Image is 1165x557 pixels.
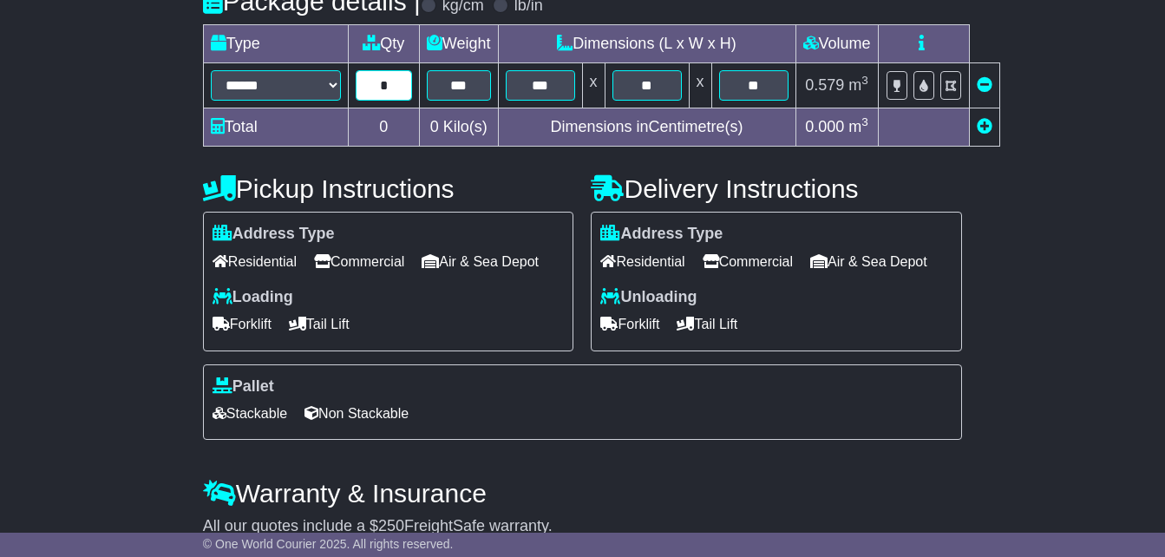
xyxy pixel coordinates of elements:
label: Pallet [213,377,274,396]
sup: 3 [861,115,868,128]
h4: Warranty & Insurance [203,479,962,508]
div: All our quotes include a $ FreightSafe warranty. [203,517,962,536]
td: x [689,63,711,108]
span: Air & Sea Depot [422,248,539,275]
span: Commercial [703,248,793,275]
label: Address Type [600,225,723,244]
span: m [848,76,868,94]
label: Loading [213,288,293,307]
span: Residential [213,248,297,275]
td: 0 [348,108,419,147]
span: 250 [378,517,404,534]
span: Forklift [600,311,659,337]
span: 0 [430,118,439,135]
span: 0.579 [805,76,844,94]
span: Residential [600,248,684,275]
h4: Delivery Instructions [591,174,962,203]
span: m [848,118,868,135]
span: Air & Sea Depot [810,248,927,275]
a: Add new item [977,118,992,135]
td: Qty [348,25,419,63]
td: x [582,63,605,108]
td: Dimensions (L x W x H) [498,25,795,63]
span: Commercial [314,248,404,275]
sup: 3 [861,74,868,87]
td: Weight [419,25,498,63]
td: Dimensions in Centimetre(s) [498,108,795,147]
span: Non Stackable [304,400,409,427]
span: Forklift [213,311,272,337]
td: Total [203,108,348,147]
span: 0.000 [805,118,844,135]
td: Kilo(s) [419,108,498,147]
td: Volume [795,25,878,63]
label: Address Type [213,225,335,244]
span: © One World Courier 2025. All rights reserved. [203,537,454,551]
span: Stackable [213,400,287,427]
span: Tail Lift [289,311,350,337]
td: Type [203,25,348,63]
span: Tail Lift [677,311,737,337]
label: Unloading [600,288,697,307]
h4: Pickup Instructions [203,174,574,203]
a: Remove this item [977,76,992,94]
